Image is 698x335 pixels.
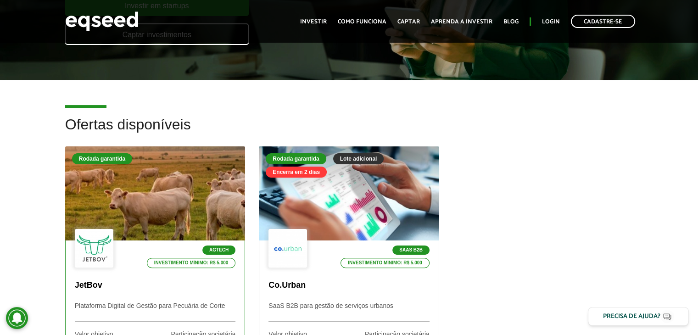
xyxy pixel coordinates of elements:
img: EqSeed [65,9,139,33]
p: SaaS B2B [392,246,430,255]
a: Blog [503,19,519,25]
a: Como funciona [338,19,386,25]
a: Investir [300,19,327,25]
a: Login [542,19,560,25]
a: Captar [397,19,420,25]
p: SaaS B2B para gestão de serviços urbanos [268,302,430,322]
div: Rodada garantida [266,153,326,164]
p: JetBov [75,280,236,290]
div: Encerra em 2 dias [266,167,327,178]
div: Rodada garantida [72,153,132,164]
p: Investimento mínimo: R$ 5.000 [341,258,430,268]
a: Cadastre-se [571,15,635,28]
h2: Ofertas disponíveis [65,117,633,146]
p: Co.Urban [268,280,430,290]
p: Plataforma Digital de Gestão para Pecuária de Corte [75,302,236,322]
p: Investimento mínimo: R$ 5.000 [147,258,236,268]
a: Aprenda a investir [431,19,492,25]
div: Lote adicional [333,153,384,164]
p: Agtech [202,246,235,255]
